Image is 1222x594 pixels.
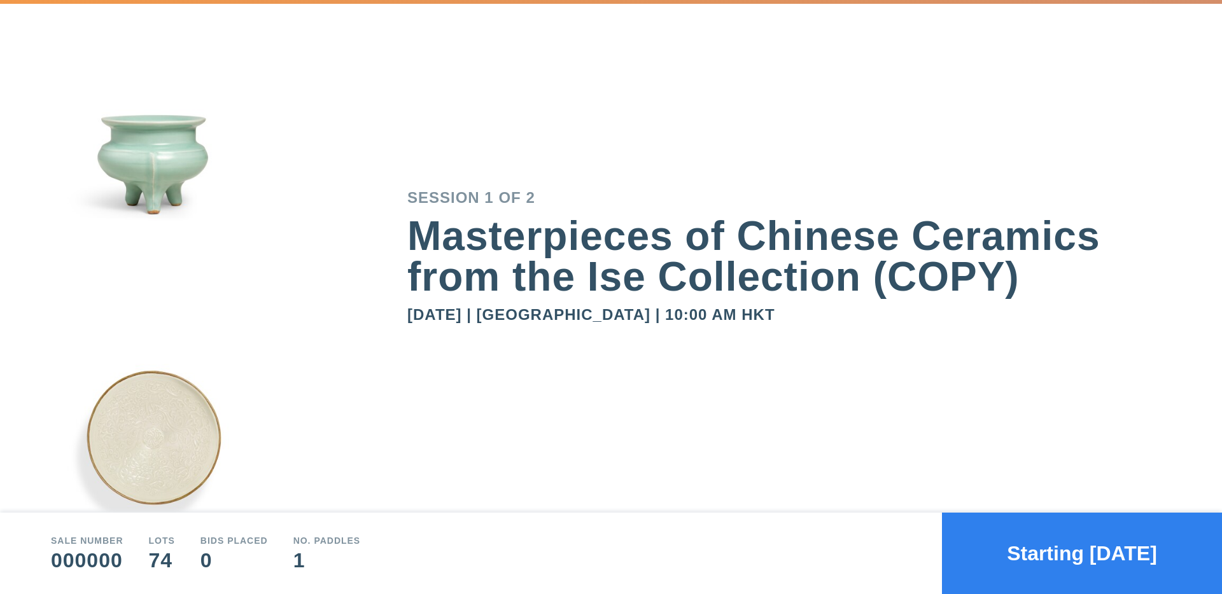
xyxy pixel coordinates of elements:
div: 0 [200,550,268,570]
div: Masterpieces of Chinese Ceramics from the Ise Collection (COPY) [407,216,1171,297]
div: 000000 [51,550,123,570]
div: 74 [149,550,175,570]
div: Bids Placed [200,536,268,545]
img: small [51,78,255,374]
div: 1 [293,550,361,570]
button: Starting [DATE] [942,513,1222,594]
div: Sale number [51,536,123,545]
div: [DATE] | [GEOGRAPHIC_DATA] | 10:00 AM HKT [407,307,1171,322]
div: Session 1 of 2 [407,190,1171,205]
div: Lots [149,536,175,545]
div: No. Paddles [293,536,361,545]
